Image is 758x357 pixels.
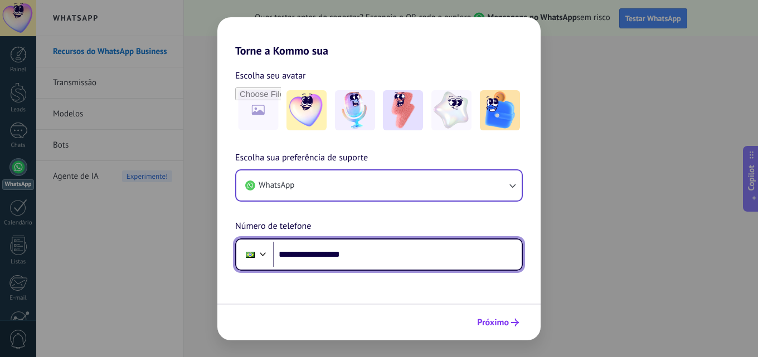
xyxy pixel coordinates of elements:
[236,170,522,200] button: WhatsApp
[217,17,541,57] h2: Torne a Kommo sua
[335,90,375,130] img: -2.jpeg
[286,90,327,130] img: -1.jpeg
[383,90,423,130] img: -3.jpeg
[480,90,520,130] img: -5.jpeg
[235,151,368,165] span: Escolha sua preferência de suporte
[240,243,261,266] div: Brazil: + 55
[259,180,294,191] span: WhatsApp
[235,219,311,234] span: Número de telefone
[431,90,472,130] img: -4.jpeg
[235,69,306,83] span: Escolha seu avatar
[477,319,509,326] span: Próximo
[472,313,524,332] button: Próximo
